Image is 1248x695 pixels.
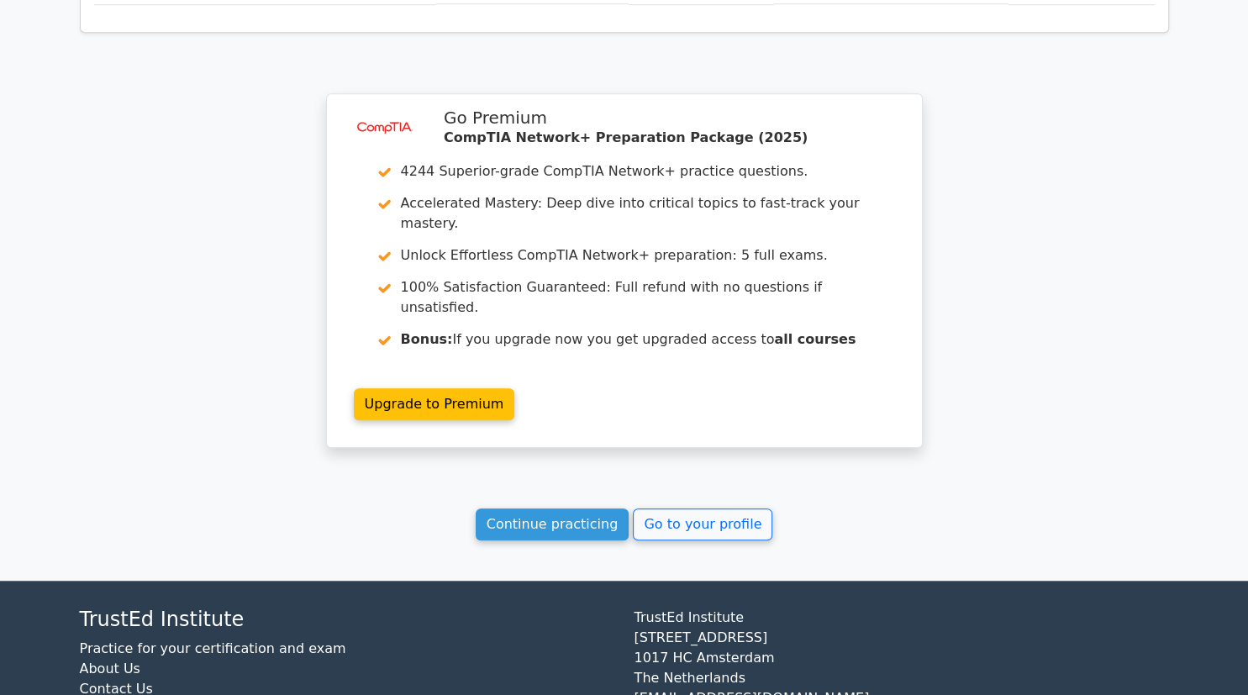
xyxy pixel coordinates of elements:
[633,508,772,540] a: Go to your profile
[354,388,515,420] a: Upgrade to Premium
[80,661,140,677] a: About Us
[476,508,629,540] a: Continue practicing
[80,640,346,656] a: Practice for your certification and exam
[80,608,614,632] h4: TrustEd Institute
